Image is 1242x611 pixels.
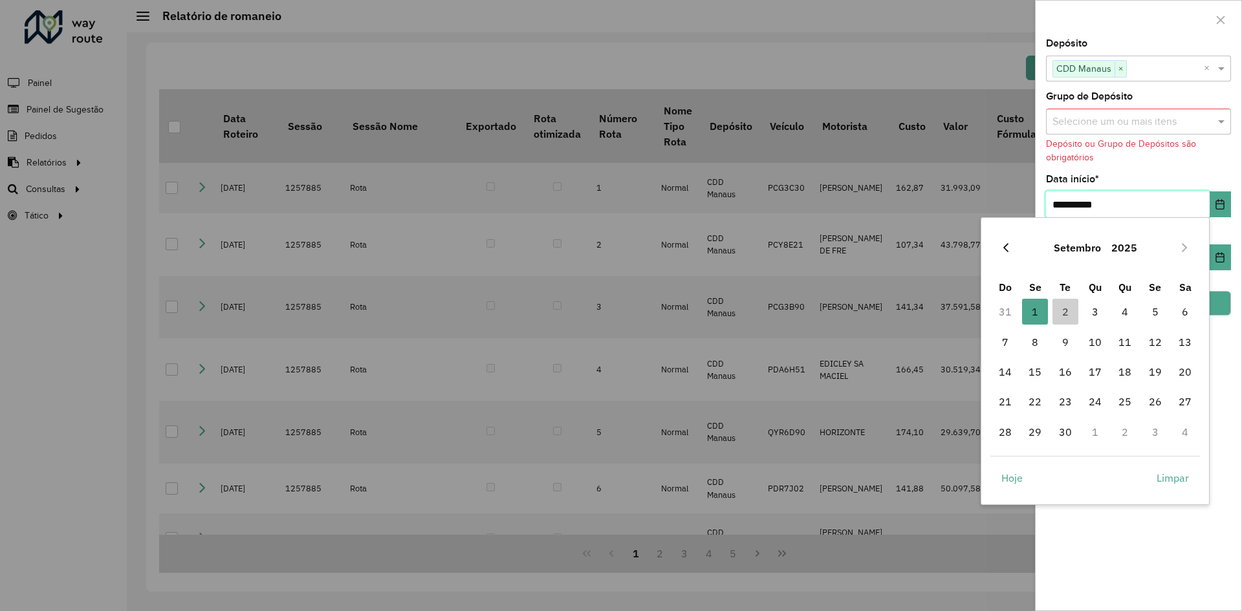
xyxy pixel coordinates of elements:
[1170,297,1200,327] td: 6
[1210,191,1231,217] button: Choose Date
[1170,327,1200,357] td: 13
[990,327,1020,357] td: 7
[1052,389,1078,414] span: 23
[1172,359,1198,385] span: 20
[1082,359,1108,385] span: 17
[1110,417,1140,447] td: 2
[1082,329,1108,355] span: 10
[1146,465,1200,491] button: Limpar
[1020,327,1050,357] td: 8
[1020,387,1050,416] td: 22
[1112,359,1138,385] span: 18
[990,465,1034,491] button: Hoje
[1080,297,1110,327] td: 3
[1022,299,1048,325] span: 1
[1050,357,1080,387] td: 16
[1115,61,1126,77] span: ×
[1140,387,1170,416] td: 26
[1118,281,1131,294] span: Qu
[992,389,1018,414] span: 21
[1020,417,1050,447] td: 29
[1112,389,1138,414] span: 25
[992,359,1018,385] span: 14
[1022,359,1048,385] span: 15
[1170,417,1200,447] td: 4
[1172,329,1198,355] span: 13
[1022,389,1048,414] span: 22
[1140,417,1170,447] td: 3
[1172,299,1198,325] span: 6
[1052,299,1078,325] span: 2
[1174,237,1195,258] button: Next Month
[1172,389,1198,414] span: 27
[1050,327,1080,357] td: 9
[1157,470,1189,486] span: Limpar
[992,419,1018,445] span: 28
[1110,327,1140,357] td: 11
[1080,417,1110,447] td: 1
[992,329,1018,355] span: 7
[1170,357,1200,387] td: 20
[1142,329,1168,355] span: 12
[1106,232,1142,263] button: Choose Year
[1022,419,1048,445] span: 29
[1050,387,1080,416] td: 23
[1204,61,1215,76] span: Clear all
[1080,327,1110,357] td: 10
[1210,244,1231,270] button: Choose Date
[1053,61,1115,76] span: CDD Manaus
[1049,232,1106,263] button: Choose Month
[1029,281,1041,294] span: Se
[1142,389,1168,414] span: 26
[1110,297,1140,327] td: 4
[1046,36,1087,51] label: Depósito
[990,297,1020,327] td: 31
[1082,389,1108,414] span: 24
[1046,89,1133,104] label: Grupo de Depósito
[1020,297,1050,327] td: 1
[1142,299,1168,325] span: 5
[990,357,1020,387] td: 14
[1020,357,1050,387] td: 15
[1110,387,1140,416] td: 25
[1001,470,1023,486] span: Hoje
[1142,359,1168,385] span: 19
[981,217,1210,504] div: Choose Date
[1022,329,1048,355] span: 8
[1052,329,1078,355] span: 9
[990,417,1020,447] td: 28
[1170,387,1200,416] td: 27
[1112,329,1138,355] span: 11
[1052,419,1078,445] span: 30
[1089,281,1102,294] span: Qu
[1050,297,1080,327] td: 2
[1179,281,1192,294] span: Sa
[1149,281,1161,294] span: Se
[1082,299,1108,325] span: 3
[1140,297,1170,327] td: 5
[1046,171,1099,187] label: Data início
[999,281,1012,294] span: Do
[1080,387,1110,416] td: 24
[1112,299,1138,325] span: 4
[1080,357,1110,387] td: 17
[1140,357,1170,387] td: 19
[1046,139,1196,162] formly-validation-message: Depósito ou Grupo de Depósitos são obrigatórios
[1060,281,1071,294] span: Te
[1140,327,1170,357] td: 12
[1050,417,1080,447] td: 30
[1052,359,1078,385] span: 16
[996,237,1016,258] button: Previous Month
[1110,357,1140,387] td: 18
[990,387,1020,416] td: 21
